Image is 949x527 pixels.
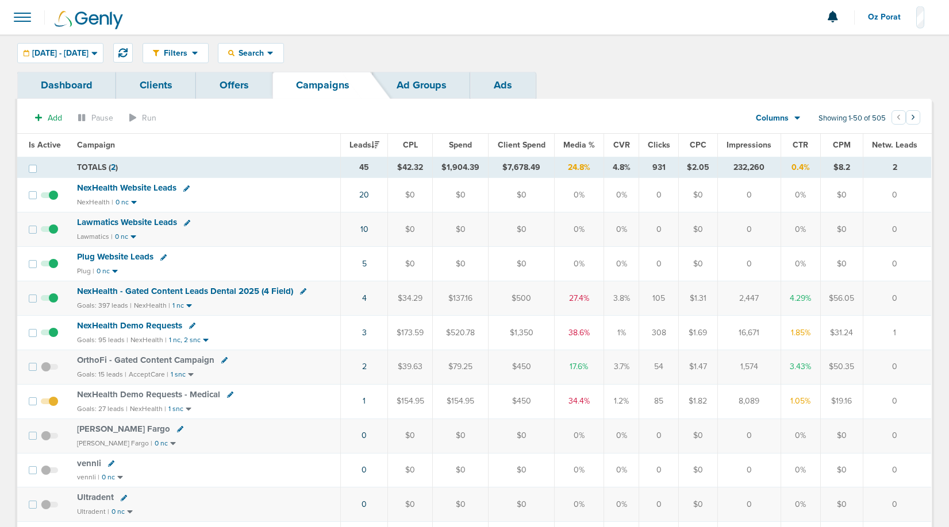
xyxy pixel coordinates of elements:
a: Ad Groups [373,72,470,99]
td: 1.85% [781,315,820,350]
span: Clicks [648,140,670,150]
td: $0 [489,247,555,281]
td: 0% [555,247,604,281]
td: $154.95 [388,384,433,418]
td: $0 [489,487,555,522]
a: 0 [362,499,367,509]
a: 0 [362,431,367,440]
td: 4.8% [604,157,639,178]
a: 10 [360,224,368,234]
td: $50.35 [821,350,863,384]
td: $0 [678,418,717,453]
td: $0 [821,212,863,247]
span: CPC [690,140,706,150]
a: Clients [116,72,196,99]
td: $19.16 [821,384,863,418]
td: 0 [863,384,931,418]
td: $8.2 [821,157,863,178]
td: 0 [863,178,931,212]
td: $42.32 [388,157,433,178]
span: Columns [756,113,789,124]
td: 1.2% [604,384,639,418]
span: CTR [793,140,808,150]
td: 0 [863,212,931,247]
td: $0 [489,178,555,212]
td: $0 [433,212,489,247]
td: $31.24 [821,315,863,350]
span: Is Active [29,140,61,150]
td: $0 [678,178,717,212]
td: 85 [639,384,678,418]
td: 0 [639,418,678,453]
td: 0 [863,418,931,453]
td: $154.95 [433,384,489,418]
small: Goals: 15 leads | [77,370,126,379]
td: 0 [863,281,931,316]
span: 2 [111,162,116,172]
span: Media % [563,140,595,150]
td: 34.4% [555,384,604,418]
td: 0 [639,178,678,212]
small: NexHealth | [130,405,166,413]
a: Offers [196,72,272,99]
span: Search [235,48,267,58]
span: OrthoFi - Gated Content Campaign [77,355,214,365]
span: CPL [403,140,418,150]
small: 1 snc [168,405,183,413]
td: $0 [821,247,863,281]
td: $1.69 [678,315,717,350]
td: 4.29% [781,281,820,316]
td: 0 [863,487,931,522]
td: 27.4% [555,281,604,316]
span: Impressions [727,140,771,150]
span: NexHealth Demo Requests - Medical [77,389,220,400]
span: vennli [77,458,101,468]
td: 0 [717,453,781,487]
small: AcceptCare | [129,370,168,378]
td: 0 [717,178,781,212]
a: Ads [470,72,536,99]
td: 0% [781,178,820,212]
a: 3 [362,328,367,338]
span: [PERSON_NAME] Fargo [77,424,170,434]
a: 20 [359,190,369,200]
button: Go to next page [906,110,920,125]
td: $1.82 [678,384,717,418]
td: $0 [388,212,433,247]
small: 0 nc [116,198,129,207]
small: Lawmatics | [77,232,113,241]
td: $0 [821,453,863,487]
td: $0 [489,453,555,487]
td: $0 [678,247,717,281]
td: $1,350 [489,315,555,350]
td: 1% [604,315,639,350]
td: 38.6% [555,315,604,350]
td: 1.05% [781,384,820,418]
td: 1,574 [717,350,781,384]
td: 0% [781,247,820,281]
td: 24.8% [555,157,604,178]
td: 0 [639,453,678,487]
td: $173.59 [388,315,433,350]
td: $450 [489,384,555,418]
small: 0 nc [112,507,125,516]
td: $0 [433,453,489,487]
td: $0 [388,178,433,212]
ul: Pagination [892,112,920,126]
small: Goals: 95 leads | [77,336,128,344]
td: 0% [604,178,639,212]
td: $34.29 [388,281,433,316]
td: 0 [863,453,931,487]
td: $0 [388,453,433,487]
td: $0 [678,487,717,522]
span: Leads [349,140,379,150]
td: 3.7% [604,350,639,384]
td: 3.43% [781,350,820,384]
td: 0 [863,247,931,281]
td: 0% [781,453,820,487]
td: $0 [433,247,489,281]
small: 0 nc [155,439,168,448]
td: $450 [489,350,555,384]
a: Dashboard [17,72,116,99]
a: Campaigns [272,72,373,99]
